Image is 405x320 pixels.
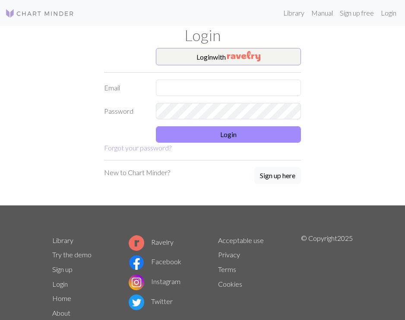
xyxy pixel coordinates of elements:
[218,265,236,273] a: Terms
[218,250,240,259] a: Privacy
[377,4,400,22] a: Login
[52,280,68,288] a: Login
[47,26,358,45] h1: Login
[129,235,144,251] img: Ravelry logo
[99,103,151,119] label: Password
[129,277,180,285] a: Instagram
[129,275,144,290] img: Instagram logo
[52,250,92,259] a: Try the demo
[336,4,377,22] a: Sign up free
[129,238,174,246] a: Ravelry
[52,309,70,317] a: About
[129,257,181,266] a: Facebook
[227,51,260,61] img: Ravelry
[104,167,170,178] p: New to Chart Minder?
[156,48,301,65] button: Loginwith
[280,4,308,22] a: Library
[218,236,264,244] a: Acceptable use
[52,265,73,273] a: Sign up
[129,294,144,310] img: Twitter logo
[5,8,74,19] img: Logo
[129,255,144,270] img: Facebook logo
[156,126,301,143] button: Login
[52,236,73,244] a: Library
[104,144,171,152] a: Forgot your password?
[308,4,336,22] a: Manual
[129,297,173,305] a: Twitter
[52,294,71,302] a: Home
[254,167,301,184] button: Sign up here
[99,80,151,96] label: Email
[218,280,242,288] a: Cookies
